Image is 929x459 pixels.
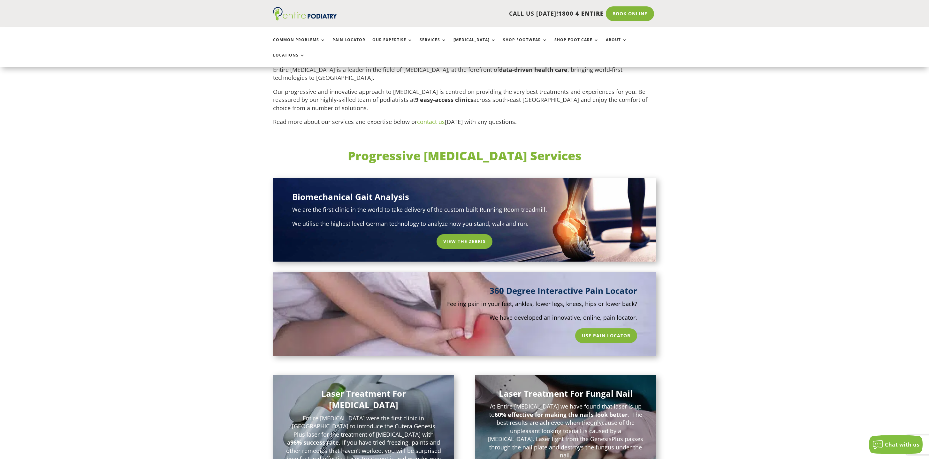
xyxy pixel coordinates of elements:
p: We utilise the highest level German technology to analyze how you stand, walk and run. [292,220,637,228]
a: Shop Footwear [503,38,547,51]
a: Shop Foot Care [554,38,599,51]
span: Feeling pain in your feet, ankles, lower legs, knees, hips or lower back? [447,300,637,308]
h3: Biomechanical Gait Analysis [292,191,637,206]
p: Our progressive and innovative approach to [MEDICAL_DATA] is centred on providing the very best t... [273,88,656,118]
span: We have developed an innovative, online, pain locator. [490,314,637,321]
button: Chat with us [869,435,923,454]
p: Entire [MEDICAL_DATA] is a leader in the field of [MEDICAL_DATA], at the forefront of , bringing ... [273,66,656,88]
a: Common Problems [273,38,325,51]
a: Our Expertise [372,38,413,51]
a: Pain Locator [332,38,365,51]
h3: 360 Degree Interactive Pain Locator [292,285,637,300]
strong: data-driven health care [499,66,567,73]
a: Use Pain Locator [575,328,637,343]
h3: Laser Treatment For [MEDICAL_DATA] [286,388,441,414]
p: CALL US [DATE]! [362,10,604,18]
strong: 9 easy-access clinics [415,96,473,103]
h2: Progressive [MEDICAL_DATA] Services [273,147,656,167]
a: View the Zebris [437,234,492,249]
strong: 96% success rate [290,439,339,446]
strong: 60% effective for making the nails look better [495,411,628,418]
a: Book Online [606,6,654,21]
a: Locations [273,53,305,67]
a: Entire Podiatry [273,15,337,22]
h3: Laser Treatment For Fungal Nail [488,388,643,402]
span: Chat with us [885,441,919,448]
a: About [606,38,627,51]
p: We are the first clinic in the world to take delivery of the custom built Running Room treadmill. [292,206,637,220]
a: Services [420,38,446,51]
a: [MEDICAL_DATA] [453,38,496,51]
a: contact us [417,118,445,126]
img: logo (1) [273,7,337,20]
span: only [590,419,602,426]
span: 1800 4 ENTIRE [558,10,604,17]
p: Read more about our services and expertise below or [DATE] with any questions. [273,118,656,132]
